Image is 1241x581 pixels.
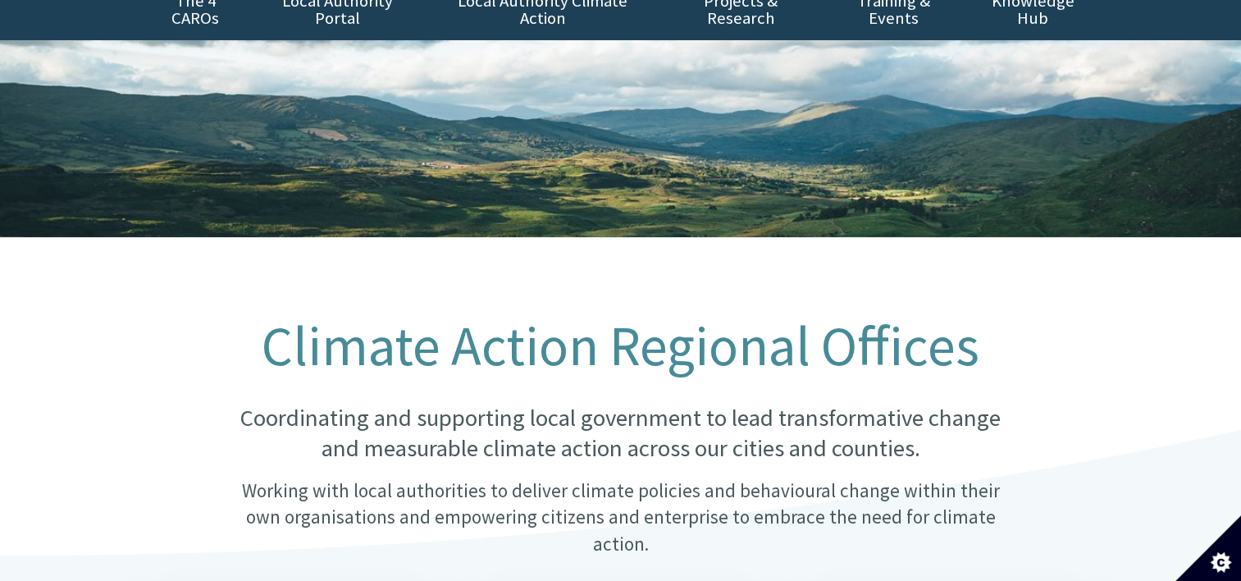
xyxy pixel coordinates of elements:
p: Coordinating and supporting local government to lead transformative change and measurable climate... [222,403,1018,464]
p: Working with local authorities to deliver climate policies and behavioural change within their ow... [222,478,1018,557]
h1: Climate Action Regional Offices [222,316,1018,377]
button: Set cookie preferences [1175,515,1241,581]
